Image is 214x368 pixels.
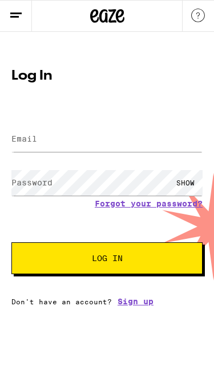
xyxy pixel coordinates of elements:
[11,297,203,306] div: Don't have an account?
[11,242,203,274] button: Log In
[11,178,53,187] label: Password
[11,126,203,152] input: Email
[118,297,154,306] a: Sign up
[11,69,203,83] h1: Log In
[168,170,203,196] div: SHOW
[95,199,203,208] a: Forgot your password?
[92,254,123,262] span: Log In
[11,134,37,143] label: Email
